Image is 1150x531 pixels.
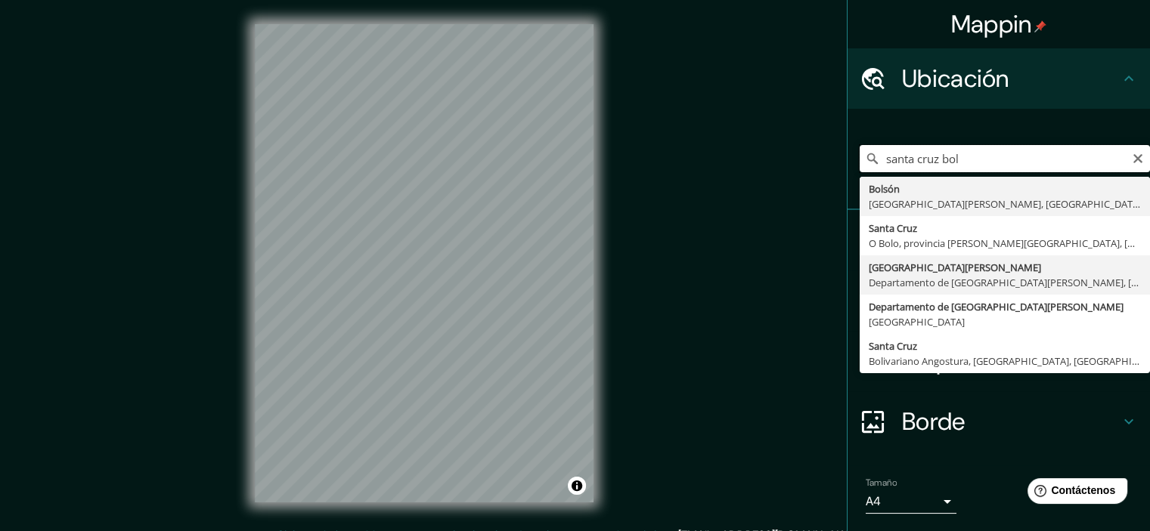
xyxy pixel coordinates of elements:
[869,261,1041,274] font: [GEOGRAPHIC_DATA][PERSON_NAME]
[848,210,1150,270] div: Patas
[1132,150,1144,165] button: Claro
[866,477,897,489] font: Tamaño
[1034,20,1046,32] img: pin-icon.png
[866,489,956,514] div: A4
[951,8,1032,40] font: Mappin
[866,493,881,509] font: A4
[848,270,1150,331] div: Estilo
[869,339,917,353] font: Santa Cruz
[848,48,1150,109] div: Ubicación
[860,145,1150,172] input: Elige tu ciudad o zona
[902,63,1009,94] font: Ubicación
[902,406,966,437] font: Borde
[869,221,917,235] font: Santa Cruz
[869,182,900,196] font: Bolsón
[568,477,586,495] button: Activar o desactivar atribución
[848,331,1150,391] div: Disposición
[848,391,1150,452] div: Borde
[869,315,965,329] font: [GEOGRAPHIC_DATA]
[1015,472,1133,514] iframe: Lanzador de widgets de ayuda
[869,300,1124,313] font: Departamento de [GEOGRAPHIC_DATA][PERSON_NAME]
[255,24,594,502] canvas: Mapa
